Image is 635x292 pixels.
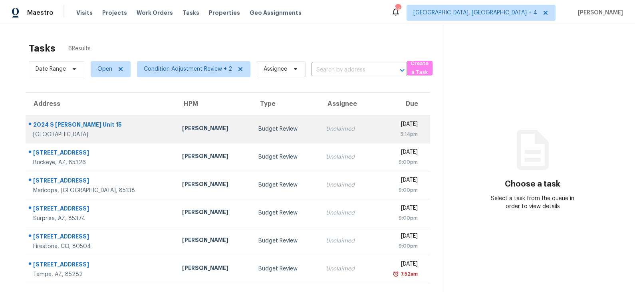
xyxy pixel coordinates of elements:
[258,153,313,161] div: Budget Review
[29,44,56,52] h2: Tasks
[379,130,418,138] div: 5:14pm
[395,5,401,13] div: 54
[33,159,169,167] div: Buckeye, AZ, 85326
[326,125,367,133] div: Unclaimed
[182,236,246,246] div: [PERSON_NAME]
[258,265,313,273] div: Budget Review
[33,242,169,250] div: Firestone, CO, 80504
[33,232,169,242] div: [STREET_ADDRESS]
[575,9,623,17] span: [PERSON_NAME]
[326,237,367,245] div: Unclaimed
[379,204,418,214] div: [DATE]
[26,93,176,115] th: Address
[326,265,367,273] div: Unclaimed
[258,181,313,189] div: Budget Review
[102,9,127,17] span: Projects
[144,65,232,73] span: Condition Adjustment Review + 2
[379,214,418,222] div: 9:00pm
[326,181,367,189] div: Unclaimed
[33,177,169,187] div: [STREET_ADDRESS]
[182,180,246,190] div: [PERSON_NAME]
[379,148,418,158] div: [DATE]
[250,9,302,17] span: Geo Assignments
[33,121,169,131] div: 2024 S [PERSON_NAME] Unit 15
[326,153,367,161] div: Unclaimed
[97,65,112,73] span: Open
[36,65,66,73] span: Date Range
[258,209,313,217] div: Budget Review
[312,64,385,76] input: Search by address
[68,45,91,53] span: 6 Results
[393,270,399,278] img: Overdue Alarm Icon
[137,9,173,17] span: Work Orders
[258,237,313,245] div: Budget Review
[33,215,169,222] div: Surprise, AZ, 85374
[183,10,199,16] span: Tasks
[258,125,313,133] div: Budget Review
[379,176,418,186] div: [DATE]
[33,260,169,270] div: [STREET_ADDRESS]
[413,9,537,17] span: [GEOGRAPHIC_DATA], [GEOGRAPHIC_DATA] + 4
[379,186,418,194] div: 9:00pm
[505,180,560,188] h3: Choose a task
[182,124,246,134] div: [PERSON_NAME]
[33,205,169,215] div: [STREET_ADDRESS]
[27,9,54,17] span: Maestro
[252,93,319,115] th: Type
[379,232,418,242] div: [DATE]
[379,158,418,166] div: 9:00pm
[373,93,430,115] th: Due
[76,9,93,17] span: Visits
[182,208,246,218] div: [PERSON_NAME]
[411,59,429,77] span: Create a Task
[176,93,252,115] th: HPM
[33,149,169,159] div: [STREET_ADDRESS]
[379,242,418,250] div: 9:00pm
[264,65,287,73] span: Assignee
[319,93,373,115] th: Assignee
[33,131,169,139] div: [GEOGRAPHIC_DATA]
[407,61,433,75] button: Create a Task
[182,264,246,274] div: [PERSON_NAME]
[182,152,246,162] div: [PERSON_NAME]
[33,270,169,278] div: Tempe, AZ, 85282
[379,260,418,270] div: [DATE]
[397,65,408,76] button: Open
[379,120,418,130] div: [DATE]
[399,270,418,278] div: 7:52am
[488,195,577,211] div: Select a task from the queue in order to view details
[33,187,169,195] div: Maricopa, [GEOGRAPHIC_DATA], 85138
[209,9,240,17] span: Properties
[326,209,367,217] div: Unclaimed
